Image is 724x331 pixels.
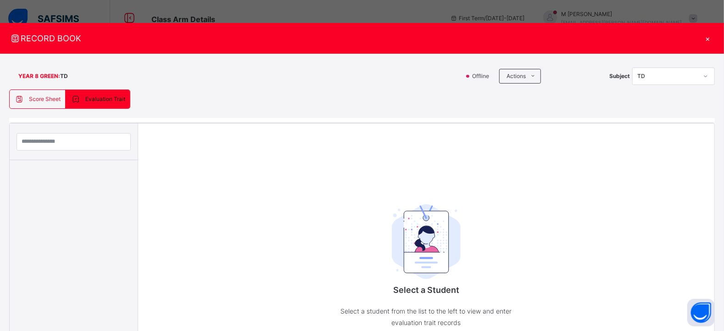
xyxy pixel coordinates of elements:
[637,72,698,80] div: TD
[609,72,630,80] span: Subject
[29,95,61,103] span: Score Sheet
[334,284,518,296] p: Select a Student
[18,72,60,80] span: YEAR 8 GREEN :
[471,72,495,80] span: Offline
[392,204,461,280] img: student.207b5acb3037b72b59086e8b1a17b1d0.svg
[701,32,715,45] div: ×
[334,179,518,197] div: Select a Student
[507,72,526,80] span: Actions
[334,305,518,328] p: Select a student from the list to the left to view and enter evaluation trait records
[60,72,68,80] span: TD
[687,299,715,326] button: Open asap
[9,32,701,45] span: RECORD BOOK
[85,95,125,103] span: Evaluation Trait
